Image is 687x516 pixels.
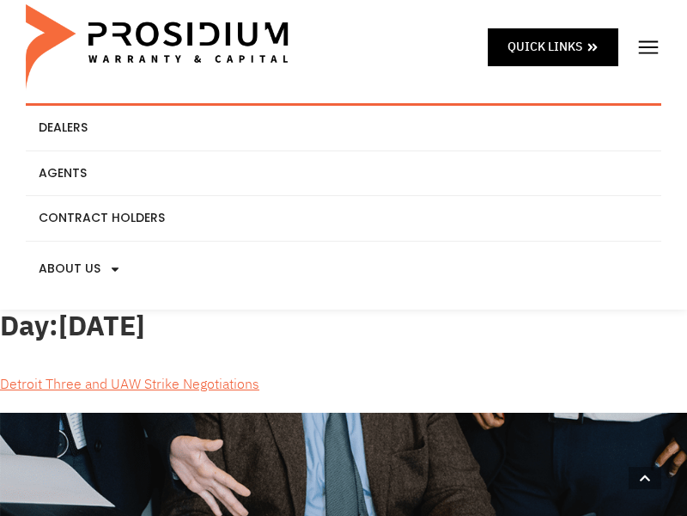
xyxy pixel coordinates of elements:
a: Agents [26,151,661,196]
a: Contract Holders [26,196,661,241]
a: About Us [26,242,661,297]
a: Quick Links [488,28,618,65]
span: Quick Links [508,36,582,58]
span: [DATE] [58,305,145,347]
a: Dealers [26,106,661,150]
